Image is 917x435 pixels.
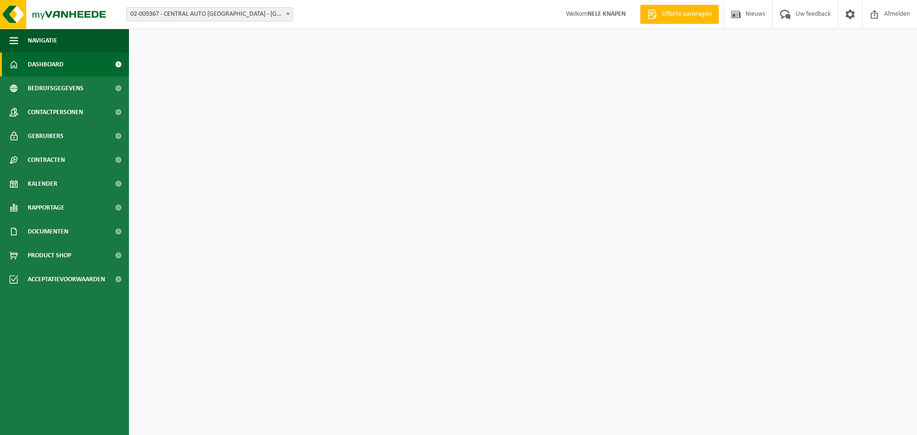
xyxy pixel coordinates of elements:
[640,5,719,24] a: Offerte aanvragen
[28,76,84,100] span: Bedrijfsgegevens
[28,100,83,124] span: Contactpersonen
[28,172,57,196] span: Kalender
[660,10,714,19] span: Offerte aanvragen
[587,11,626,18] strong: NELE KNAPEN
[28,220,68,244] span: Documenten
[28,124,64,148] span: Gebruikers
[127,8,293,21] span: 02-009367 - CENTRAL AUTO NV - ANTWERPEN
[28,29,57,53] span: Navigatie
[28,196,64,220] span: Rapportage
[28,148,65,172] span: Contracten
[28,53,64,76] span: Dashboard
[28,267,105,291] span: Acceptatievoorwaarden
[28,244,71,267] span: Product Shop
[126,7,293,21] span: 02-009367 - CENTRAL AUTO NV - ANTWERPEN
